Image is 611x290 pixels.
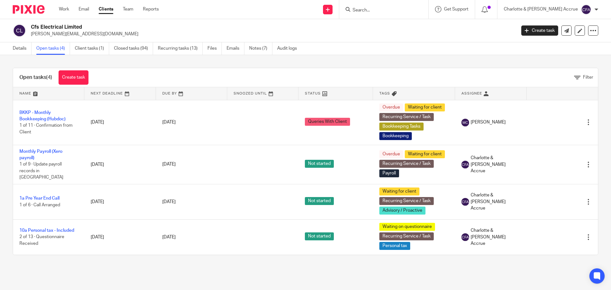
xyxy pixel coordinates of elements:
[461,233,469,241] img: svg%3E
[46,75,52,80] span: (4)
[583,75,593,80] span: Filter
[521,25,558,36] a: Create task
[84,145,156,184] td: [DATE]
[379,150,403,158] span: Overdue
[84,100,156,145] td: [DATE]
[19,162,63,180] span: 1 of 9 · Update payroll records in [GEOGRAPHIC_DATA]
[305,92,321,95] span: Status
[461,161,469,168] img: svg%3E
[36,42,70,55] a: Open tasks (4)
[13,24,26,37] img: svg%3E
[461,198,469,206] img: svg%3E
[19,196,60,201] a: 1a Pre Year End Call
[444,7,468,11] span: Get Support
[379,242,410,250] span: Personal tax
[19,124,73,135] span: 1 of 11 · Confirmation from Client
[31,24,416,31] h2: Cfs Electrical Limited
[234,92,267,95] span: Snoozed Until
[471,155,520,174] span: Charlotte & [PERSON_NAME] Accrue
[379,197,434,205] span: Recurring Service / Task
[379,103,403,111] span: Overdue
[581,4,591,15] img: svg%3E
[471,227,520,247] span: Charlotte & [PERSON_NAME] Accrue
[227,42,244,55] a: Emails
[19,149,62,160] a: Monthly Payroll (Xero payroll)
[379,132,412,140] span: Bookkeeping
[504,6,578,12] p: Charlotte & [PERSON_NAME] Accrue
[162,235,176,239] span: [DATE]
[379,223,435,231] span: Waiting on questionnaire
[84,184,156,219] td: [DATE]
[143,6,159,12] a: Reports
[305,118,350,126] span: Queries With Client
[84,219,156,255] td: [DATE]
[379,92,390,95] span: Tags
[31,31,512,37] p: [PERSON_NAME][EMAIL_ADDRESS][DOMAIN_NAME]
[379,187,419,195] span: Waiting for client
[379,232,434,240] span: Recurring Service / Task
[59,70,88,85] a: Create task
[405,150,445,158] span: Waiting for client
[277,42,302,55] a: Audit logs
[123,6,133,12] a: Team
[114,42,153,55] a: Closed tasks (94)
[19,235,64,246] span: 2 of 13 · Questionnaire Received
[471,192,520,211] span: Charlotte & [PERSON_NAME] Accrue
[305,160,334,168] span: Not started
[162,162,176,167] span: [DATE]
[249,42,272,55] a: Notes (7)
[13,5,45,14] img: Pixie
[19,203,60,207] span: 1 of 6 · Call Arranged
[379,160,434,168] span: Recurring Service / Task
[162,200,176,204] span: [DATE]
[305,197,334,205] span: Not started
[352,8,409,13] input: Search
[162,120,176,124] span: [DATE]
[379,169,399,177] span: Payroll
[19,110,66,121] a: BKKP - Monthly Bookkeeping (Hubdoc)
[75,42,109,55] a: Client tasks (1)
[79,6,89,12] a: Email
[13,42,32,55] a: Details
[99,6,113,12] a: Clients
[207,42,222,55] a: Files
[305,232,334,240] span: Not started
[379,207,425,215] span: Advisory / Proactive
[19,74,52,81] h1: Open tasks
[379,113,434,121] span: Recurring Service / Task
[471,119,506,125] span: [PERSON_NAME]
[59,6,69,12] a: Work
[158,42,203,55] a: Recurring tasks (13)
[379,123,424,131] span: Bookkeeping Tasks
[461,119,469,126] img: svg%3E
[19,228,74,233] a: 10a Personal tax - Included
[405,103,445,111] span: Waiting for client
